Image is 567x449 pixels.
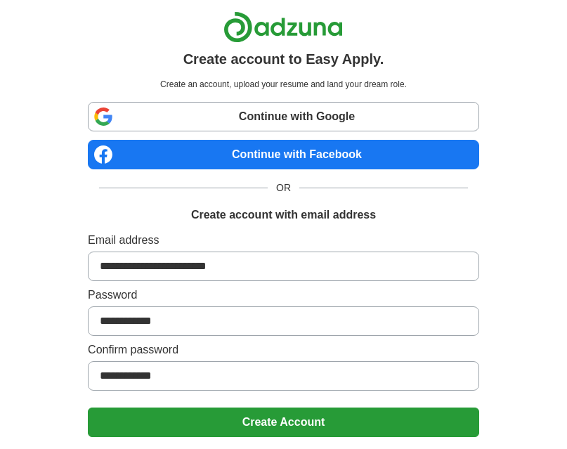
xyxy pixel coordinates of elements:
label: Password [88,287,479,304]
h1: Create account with email address [191,207,376,223]
span: OR [268,181,299,195]
img: Adzuna logo [223,11,343,43]
p: Create an account, upload your resume and land your dream role. [91,78,476,91]
a: Continue with Facebook [88,140,479,169]
label: Confirm password [88,341,479,358]
label: Email address [88,232,479,249]
button: Create Account [88,408,479,437]
h1: Create account to Easy Apply. [183,48,384,70]
a: Continue with Google [88,102,479,131]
